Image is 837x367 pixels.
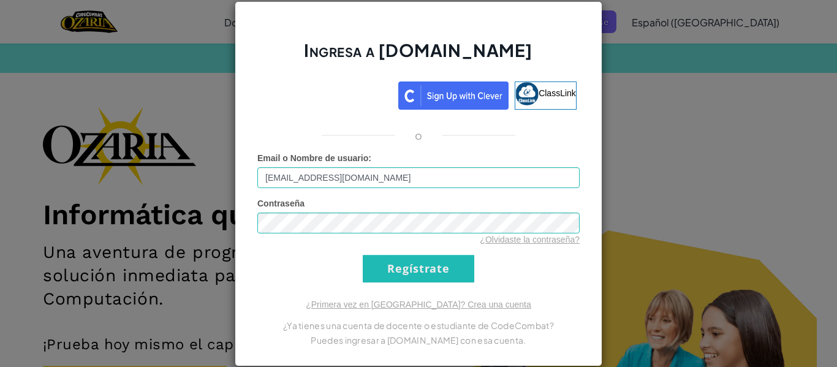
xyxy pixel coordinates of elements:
[257,318,580,333] p: ¿Ya tienes una cuenta de docente o estudiante de CodeCombat?
[257,333,580,347] p: Puedes ingresar a [DOMAIN_NAME] con esa cuenta.
[480,235,580,244] a: ¿Olvidaste la contraseña?
[257,199,305,208] span: Contraseña
[515,82,539,105] img: classlink-logo-small.png
[257,152,371,164] label: :
[363,255,474,282] input: Regístrate
[254,80,398,107] iframe: Botón Iniciar sesión con Google
[257,153,368,163] span: Email o Nombre de usuario
[257,39,580,74] h2: Ingresa a [DOMAIN_NAME]
[539,88,576,97] span: ClassLink
[415,128,422,143] p: o
[306,300,531,309] a: ¿Primera vez en [GEOGRAPHIC_DATA]? Crea una cuenta
[398,81,509,110] img: clever_sso_button@2x.png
